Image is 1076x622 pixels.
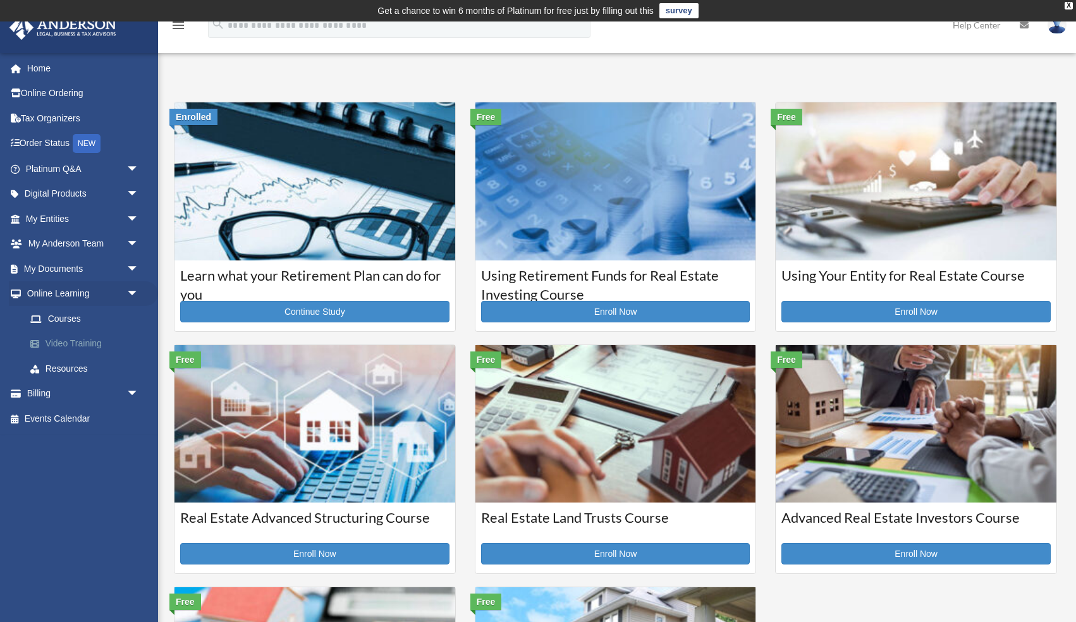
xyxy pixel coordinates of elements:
a: Billingarrow_drop_down [9,381,158,406]
i: search [211,17,225,31]
div: close [1065,2,1073,9]
span: arrow_drop_down [126,381,152,407]
a: Platinum Q&Aarrow_drop_down [9,156,158,181]
h3: Learn what your Retirement Plan can do for you [180,266,449,298]
div: NEW [73,134,101,153]
div: Free [169,594,201,610]
a: Online Ordering [9,81,158,106]
h3: Using Your Entity for Real Estate Course [781,266,1051,298]
span: arrow_drop_down [126,231,152,257]
a: Home [9,56,158,81]
div: Free [771,351,802,368]
div: Free [169,351,201,368]
a: Enroll Now [781,543,1051,564]
a: My Documentsarrow_drop_down [9,256,158,281]
a: Tax Organizers [9,106,158,131]
img: User Pic [1048,16,1067,34]
div: Get a chance to win 6 months of Platinum for free just by filling out this [377,3,654,18]
h3: Using Retirement Funds for Real Estate Investing Course [481,266,750,298]
a: Order StatusNEW [9,131,158,157]
span: arrow_drop_down [126,156,152,182]
h3: Real Estate Land Trusts Course [481,508,750,540]
a: Enroll Now [781,301,1051,322]
div: Enrolled [169,109,217,125]
h3: Advanced Real Estate Investors Course [781,508,1051,540]
a: Online Learningarrow_drop_down [9,281,158,307]
div: Free [771,109,802,125]
div: Free [470,351,502,368]
img: Anderson Advisors Platinum Portal [6,15,120,40]
a: Video Training [18,331,158,357]
div: Free [470,594,502,610]
a: Courses [18,306,152,331]
a: My Entitiesarrow_drop_down [9,206,158,231]
a: Digital Productsarrow_drop_down [9,181,158,207]
a: My Anderson Teamarrow_drop_down [9,231,158,257]
i: menu [171,18,186,33]
a: Continue Study [180,301,449,322]
a: Enroll Now [180,543,449,564]
span: arrow_drop_down [126,206,152,232]
span: arrow_drop_down [126,281,152,307]
a: Resources [18,356,158,381]
a: survey [659,3,699,18]
span: arrow_drop_down [126,181,152,207]
a: Enroll Now [481,301,750,322]
a: menu [171,22,186,33]
div: Free [470,109,502,125]
a: Events Calendar [9,406,158,431]
h3: Real Estate Advanced Structuring Course [180,508,449,540]
a: Enroll Now [481,543,750,564]
span: arrow_drop_down [126,256,152,282]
